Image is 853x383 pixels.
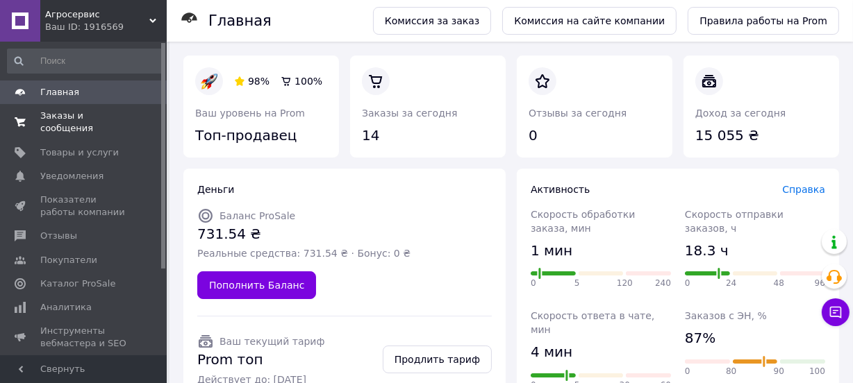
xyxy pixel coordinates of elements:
[40,278,115,290] span: Каталог ProSale
[685,209,784,234] span: Скорость отправки заказов, ч
[40,146,119,159] span: Товары и услуги
[295,76,322,87] span: 100 %
[40,170,103,182] span: Уведомления
[40,301,92,314] span: Аналитика
[574,278,580,289] span: 5
[782,184,825,195] a: Справка
[40,194,129,219] span: Показатели работы компании
[40,110,129,135] span: Заказы и сообщения
[531,310,654,335] span: Скорость ответа в чате, мин
[774,366,784,377] span: 90
[45,8,149,21] span: Агросервис
[726,278,736,289] span: 24
[531,278,536,289] span: 0
[220,210,295,221] span: Баланс ProSale
[531,184,590,195] span: Активность
[726,366,736,377] span: 80
[655,278,671,289] span: 240
[383,346,492,373] a: Продлить тариф
[197,350,324,370] span: Prom топ
[220,336,324,347] span: Ваш текущий тариф
[40,86,79,99] span: Главная
[40,230,77,242] span: Отзывы
[822,298,850,326] button: Чат с покупателем
[373,7,492,35] a: Комиссия за заказ
[685,278,690,289] span: 0
[197,246,411,260] span: Реальные средства: 731.54 ₴ · Бонус: 0 ₴
[685,241,729,261] span: 18.3 ч
[774,278,784,289] span: 48
[208,12,272,29] h1: Главная
[502,7,677,35] a: Комиссия на сайте компании
[809,366,825,377] span: 100
[40,325,129,350] span: Инструменты вебмастера и SEO
[531,342,572,362] span: 4 мин
[688,7,839,35] a: Правила работы на Prom
[40,254,97,266] span: Покупатели
[45,21,167,33] div: Ваш ID: 1916569
[7,49,163,74] input: Поиск
[685,328,715,348] span: 87%
[197,224,411,244] span: 731.54 ₴
[531,209,635,234] span: Скорость обработки заказа, мин
[197,184,234,195] span: Деньги
[815,278,825,289] span: 96
[197,271,316,299] a: Пополнить Баланс
[617,278,633,289] span: 120
[685,310,767,321] span: Заказов с ЭН, %
[531,241,572,261] span: 1 мин
[685,366,690,377] span: 0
